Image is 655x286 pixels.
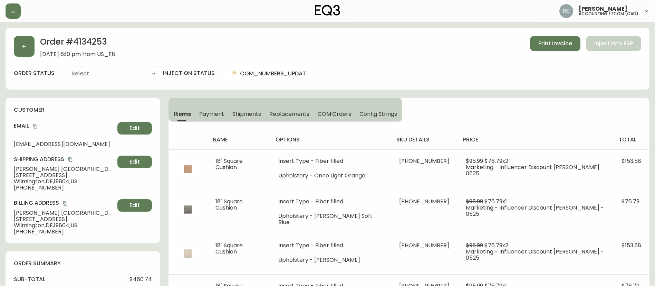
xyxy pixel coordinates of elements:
h4: sku details [396,136,452,144]
img: f4ba4e02bd060be8f1386e3ca455bd0e [559,4,573,18]
span: [STREET_ADDRESS] [14,172,115,178]
span: 18" Square Cushion [215,157,243,171]
img: 30830-00-400-1-cl3xun0cq09y801024zo8fvls.jpg [177,158,199,180]
span: $76.79 x 2 [484,157,508,165]
h4: injection status [163,70,215,77]
span: Marketing - Influencer Discount [PERSON_NAME] - 0525 [466,248,604,262]
span: [PHONE_NUMBER] [14,229,115,235]
label: order status [14,70,55,77]
span: Items [174,110,191,118]
img: 30830-00-400-1-ckbyh1278360z0162th9od6zj.jpg [177,242,199,265]
span: 18" Square Cushion [215,241,243,256]
h4: price [463,136,608,144]
span: [PHONE_NUMBER] [14,185,115,191]
span: 18" Square Cushion [215,197,243,212]
li: Insert Type - Fiber filled [278,158,383,164]
button: Edit [117,122,152,135]
h4: options [276,136,385,144]
h4: Email [14,122,115,130]
span: [PHONE_NUMBER] [399,157,449,165]
span: Shipments [232,110,261,118]
span: $153.58 [622,241,641,249]
span: Edit [129,124,140,132]
button: Edit [117,199,152,212]
li: Insert Type - Fiber filled [278,199,383,205]
h5: accounting / ecom (cad) [579,12,638,16]
li: Upholstery - Onno Light Orange [278,173,383,179]
span: $95.99 [466,157,483,165]
span: Replacements [269,110,309,118]
span: $95.99 [466,197,483,205]
h4: total [619,136,644,144]
h4: order summary [14,260,152,267]
span: [PHONE_NUMBER] [399,241,449,249]
button: Print Invoice [530,36,580,51]
span: $76.79 [622,197,639,205]
span: COM Orders [318,110,351,118]
h4: Shipping Address [14,156,115,163]
span: [STREET_ADDRESS] [14,216,115,222]
img: logo [315,5,340,16]
li: Insert Type - Fiber filled [278,242,383,249]
li: Upholstery - [PERSON_NAME] Soft Blue [278,213,383,225]
span: Marketing - Influencer Discount [PERSON_NAME] - 0525 [466,204,604,218]
span: $76.79 x 2 [484,241,508,249]
span: $76.79 x 1 [484,197,507,205]
h4: name [213,136,264,144]
span: [PERSON_NAME] [GEOGRAPHIC_DATA] [14,210,115,216]
span: Edit [129,202,140,209]
span: [PHONE_NUMBER] [399,197,449,205]
h2: Order # 4134253 [40,36,115,51]
span: Config Strings [359,110,397,118]
span: [PERSON_NAME] [579,6,627,12]
span: [EMAIL_ADDRESS][DOMAIN_NAME] [14,141,115,147]
span: [DATE] 6:10 pm from US_EN [40,51,115,57]
span: $95.99 [466,241,483,249]
span: Edit [129,158,140,166]
span: $460.74 [129,276,152,283]
button: copy [67,156,74,163]
h4: customer [14,106,152,114]
span: $153.58 [622,157,641,165]
h4: Billing Address [14,199,115,207]
img: 30830-00-400-1-ckql3dq8w599j0142oopwkara.jpg [177,199,199,221]
span: Wilmington , DE , 19804 , US [14,178,115,185]
h4: sub-total [14,276,45,283]
span: Payment [199,110,224,118]
span: Print Invoice [538,40,572,47]
span: Marketing - Influencer Discount [PERSON_NAME] - 0525 [466,163,604,177]
span: [PERSON_NAME] [GEOGRAPHIC_DATA] [14,166,115,172]
li: Upholstery - [PERSON_NAME] [278,257,383,263]
button: Edit [117,156,152,168]
button: copy [62,200,69,207]
span: Wilmington , DE , 19804 , US [14,222,115,229]
button: copy [32,123,39,130]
